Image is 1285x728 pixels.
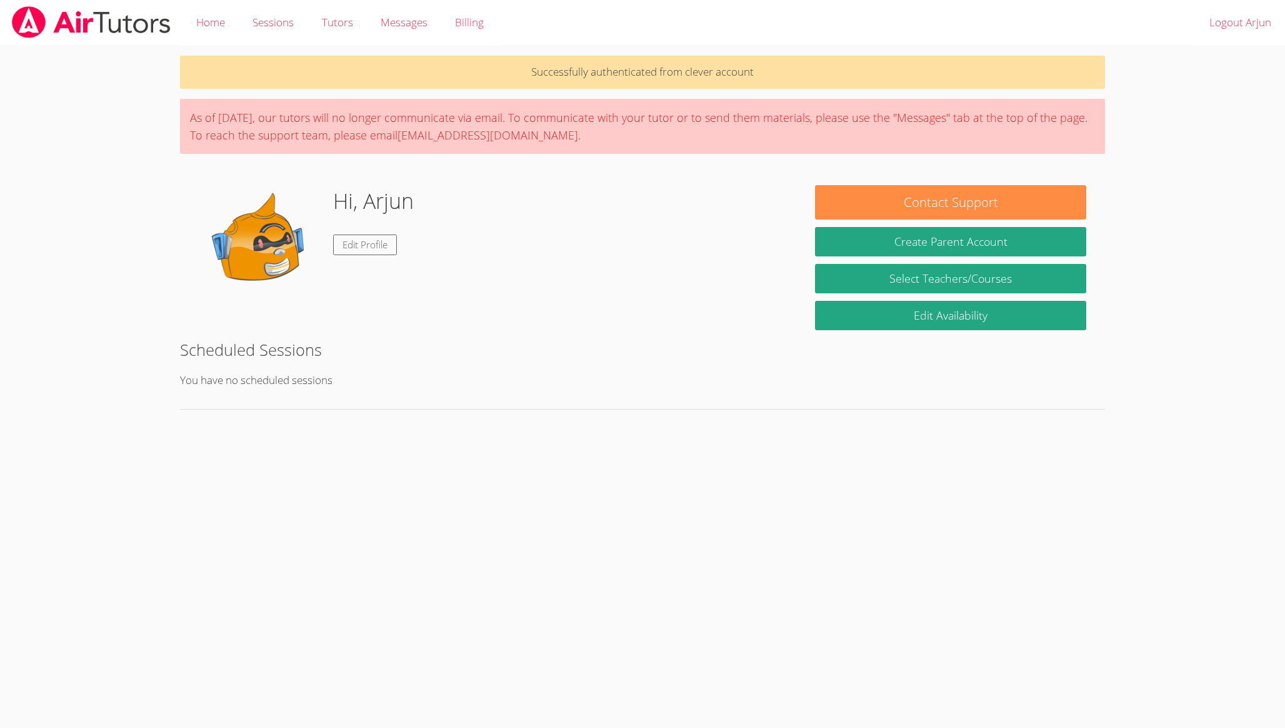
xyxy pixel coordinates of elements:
p: You have no scheduled sessions [180,372,1105,390]
button: Create Parent Account [815,227,1086,256]
p: Successfully authenticated from clever account [180,56,1105,89]
h2: Scheduled Sessions [180,338,1105,361]
div: As of [DATE], our tutors will no longer communicate via email. To communicate with your tutor or ... [180,99,1105,154]
h1: Hi, Arjun [333,185,414,217]
button: Contact Support [815,185,1086,220]
span: Messages [381,15,427,29]
img: airtutors_banner-c4298cdbf04f3fff15de1276eac7730deb9818008684d7c2e4769d2f7ddbe033.png [11,6,172,38]
a: Edit Availability [815,301,1086,330]
a: Select Teachers/Courses [815,264,1086,293]
a: Edit Profile [333,235,397,255]
img: default.png [198,185,323,310]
